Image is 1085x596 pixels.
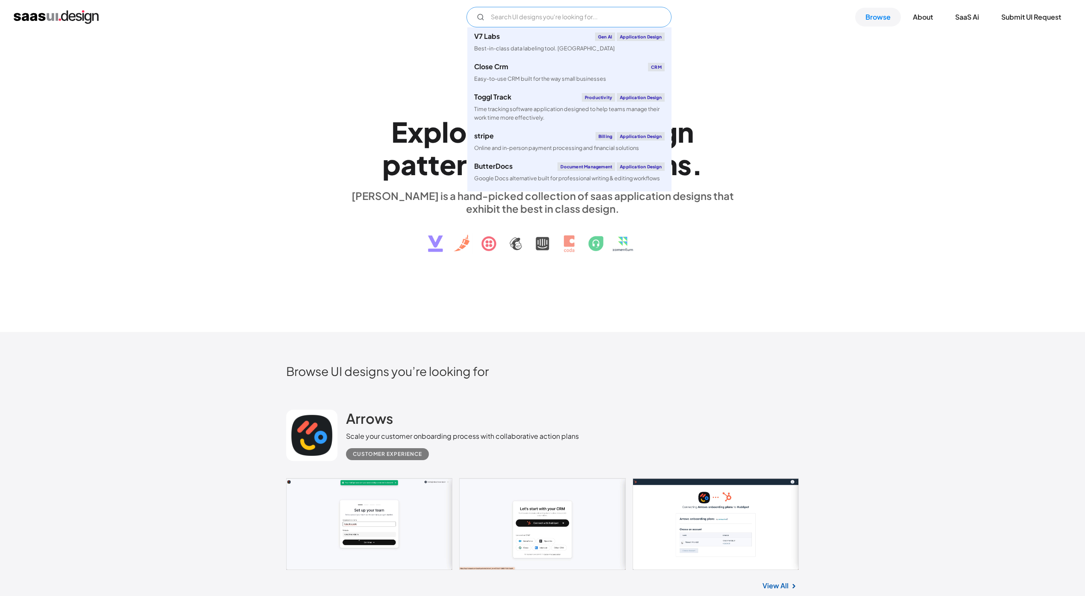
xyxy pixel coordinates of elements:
[467,88,672,126] a: Toggl TrackProductivityApplication DesignTime tracking software application designed to help team...
[677,148,692,181] div: s
[467,188,672,226] a: klaviyoEmail MarketingApplication DesignCreate personalised customer experiences across email, SM...
[416,148,428,181] div: t
[346,189,739,215] div: [PERSON_NAME] is a hand-picked collection of saas application designs that exhibit the best in cl...
[474,163,513,170] div: ButterDocs
[346,410,393,431] a: Arrows
[474,105,665,121] div: Time tracking software application designed to help teams manage their work time more effectively.
[595,132,615,141] div: Billing
[346,431,579,441] div: Scale your customer onboarding process with collaborative action plans
[467,27,672,58] a: V7 LabsGen AIApplication DesignBest-in-class data labeling tool. [GEOGRAPHIC_DATA]
[286,364,799,379] h2: Browse UI designs you’re looking for
[14,10,99,24] a: home
[413,215,672,259] img: text, icon, saas logo
[401,148,416,181] div: a
[466,7,672,27] input: Search UI designs you're looking for...
[440,148,456,181] div: e
[474,33,500,40] div: V7 Labs
[648,63,665,71] div: CRM
[467,58,672,88] a: Close CrmCRMEasy-to-use CRM built for the way small businesses
[474,174,660,182] div: Google Docs alternative built for professional writing & editing workflows
[557,162,615,171] div: Document Management
[474,132,494,139] div: stripe
[467,127,672,157] a: stripeBillingApplication DesignOnline and in-person payment processing and financial solutions
[617,132,665,141] div: Application Design
[474,94,511,100] div: Toggl Track
[945,8,989,26] a: SaaS Ai
[617,32,665,41] div: Application Design
[617,162,665,171] div: Application Design
[474,75,606,83] div: Easy-to-use CRM built for the way small businesses
[474,144,639,152] div: Online and in-person payment processing and financial solutions
[423,115,442,148] div: p
[595,32,615,41] div: Gen AI
[408,115,423,148] div: x
[466,7,672,27] form: Email Form
[677,115,694,148] div: n
[617,93,665,102] div: Application Design
[991,8,1071,26] a: Submit UI Request
[582,93,615,102] div: Productivity
[903,8,943,26] a: About
[474,44,615,53] div: Best-in-class data labeling tool. [GEOGRAPHIC_DATA]
[692,148,703,181] div: .
[391,115,408,148] div: E
[442,115,449,148] div: l
[449,115,467,148] div: o
[382,148,401,181] div: p
[346,410,393,427] h2: Arrows
[467,157,672,188] a: ButterDocsDocument ManagementApplication DesignGoogle Docs alternative built for professional wri...
[456,148,467,181] div: r
[474,63,508,70] div: Close Crm
[855,8,901,26] a: Browse
[428,148,440,181] div: t
[762,581,789,591] a: View All
[353,449,422,459] div: Customer Experience
[346,115,739,181] h1: Explore SaaS UI design patterns & interactions.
